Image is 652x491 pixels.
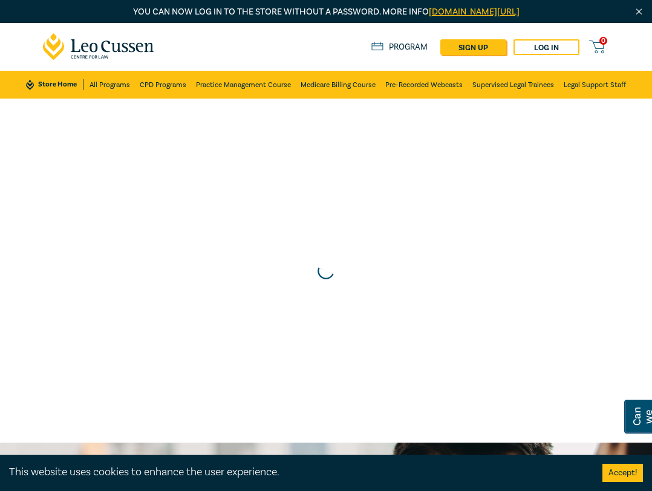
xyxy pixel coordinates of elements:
[371,42,428,53] a: Program
[43,5,609,19] p: You can now log in to the store without a password. More info
[472,71,554,99] a: Supervised Legal Trainees
[301,71,376,99] a: Medicare Billing Course
[634,7,644,17] img: Close
[599,37,607,45] span: 0
[140,71,186,99] a: CPD Programs
[26,79,83,90] a: Store Home
[9,464,584,480] div: This website uses cookies to enhance the user experience.
[429,6,520,18] a: [DOMAIN_NAME][URL]
[564,71,626,99] a: Legal Support Staff
[90,71,130,99] a: All Programs
[196,71,291,99] a: Practice Management Course
[440,39,506,55] a: sign up
[385,71,463,99] a: Pre-Recorded Webcasts
[602,464,643,482] button: Accept cookies
[513,39,579,55] a: Log in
